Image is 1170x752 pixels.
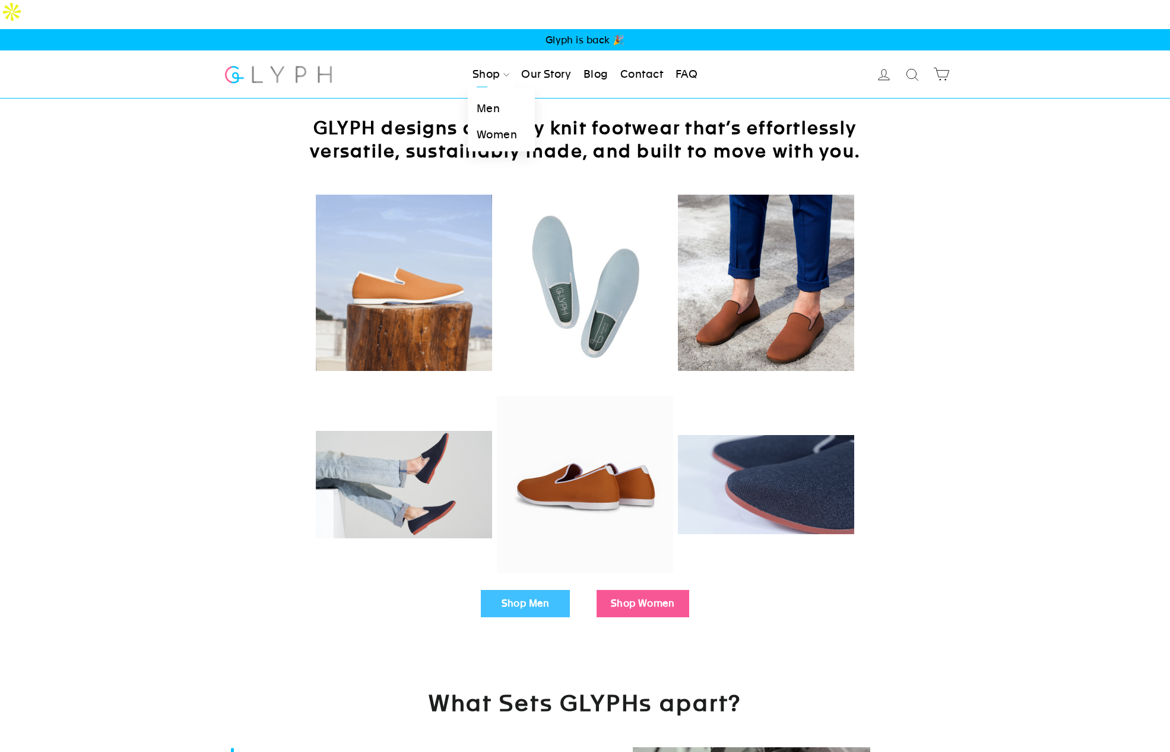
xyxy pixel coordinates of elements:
[616,61,668,87] a: Contact
[579,61,613,87] a: Blog
[468,61,514,87] a: Shop
[516,61,576,87] a: Our Story
[468,96,535,122] a: Men
[223,59,334,90] img: Glyph
[481,590,570,617] a: Shop Men
[671,61,702,87] a: FAQ
[468,122,535,148] a: Women
[288,688,882,747] h2: What Sets GLYPHs apart?
[288,116,882,163] h2: GLYPH designs digitally knit footwear that’s effortlessly versatile, sustainably made, and built ...
[468,61,702,87] ul: Primary
[1154,325,1170,427] iframe: Glyph - Referral program
[597,590,689,617] a: Shop Women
